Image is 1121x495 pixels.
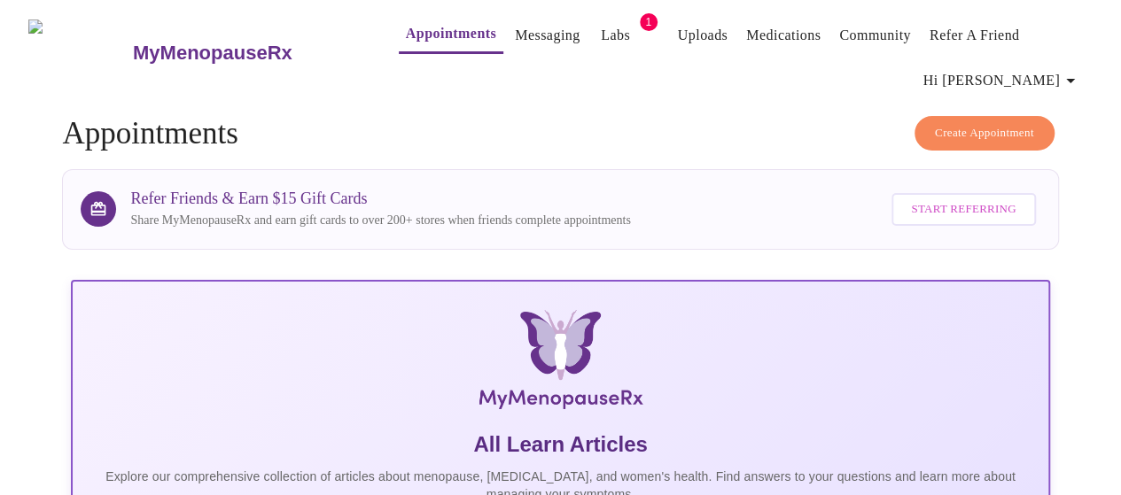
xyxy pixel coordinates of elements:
[399,16,503,54] button: Appointments
[406,21,496,46] a: Appointments
[887,184,1039,235] a: Start Referring
[234,310,886,416] img: MyMenopauseRx Logo
[601,23,630,48] a: Labs
[839,23,911,48] a: Community
[87,430,1033,459] h5: All Learn Articles
[640,13,658,31] span: 1
[911,199,1016,220] span: Start Referring
[508,18,587,53] button: Messaging
[746,23,821,48] a: Medications
[588,18,644,53] button: Labs
[28,19,130,86] img: MyMenopauseRx Logo
[891,193,1035,226] button: Start Referring
[935,123,1034,143] span: Create Appointment
[915,116,1055,151] button: Create Appointment
[916,63,1088,98] button: Hi [PERSON_NAME]
[133,42,292,65] h3: MyMenopauseRx
[930,23,1020,48] a: Refer a Friend
[739,18,828,53] button: Medications
[62,116,1058,151] h4: Appointments
[922,18,1027,53] button: Refer a Friend
[923,68,1081,93] span: Hi [PERSON_NAME]
[832,18,918,53] button: Community
[678,23,728,48] a: Uploads
[130,189,630,208] h3: Refer Friends & Earn $15 Gift Cards
[515,23,580,48] a: Messaging
[130,22,362,84] a: MyMenopauseRx
[671,18,736,53] button: Uploads
[130,212,630,229] p: Share MyMenopauseRx and earn gift cards to over 200+ stores when friends complete appointments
